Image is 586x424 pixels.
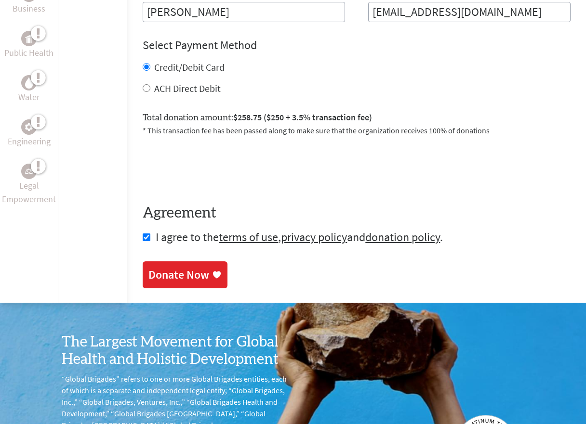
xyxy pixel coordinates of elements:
[148,267,209,283] div: Donate Now
[13,2,45,15] p: Business
[4,46,53,60] p: Public Health
[281,230,347,244] a: privacy policy
[154,82,221,94] label: ACH Direct Debit
[21,164,37,179] div: Legal Empowerment
[62,334,293,368] h3: The Largest Movement for Global Health and Holistic Development
[8,119,51,148] a: EngineeringEngineering
[233,112,372,123] span: $258.75 ($250 + 3.5% transaction fee)
[25,34,33,43] img: Public Health
[143,261,227,288] a: Donate Now
[143,148,289,185] iframe: reCAPTCHA
[365,230,440,244] a: donation policy
[143,2,345,22] input: Enter Full Name
[25,123,33,131] img: Engineering
[21,31,37,46] div: Public Health
[25,168,33,174] img: Legal Empowerment
[25,77,33,89] img: Water
[4,31,53,60] a: Public HealthPublic Health
[143,111,372,125] label: Total donation amount:
[21,75,37,90] div: Water
[154,61,225,73] label: Credit/Debit Card
[143,38,571,53] h4: Select Payment Method
[143,125,571,136] p: * This transaction fee has been passed along to make sure that the organization receives 100% of ...
[8,135,51,148] p: Engineering
[143,205,571,222] h4: Agreement
[18,75,40,104] a: WaterWater
[2,164,56,206] a: Legal EmpowermentLegal Empowerment
[2,179,56,206] p: Legal Empowerment
[368,2,571,22] input: Your Email
[156,230,443,244] span: I agree to the , and .
[21,119,37,135] div: Engineering
[18,90,40,104] p: Water
[219,230,278,244] a: terms of use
